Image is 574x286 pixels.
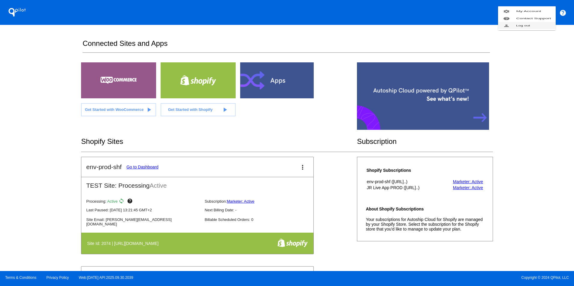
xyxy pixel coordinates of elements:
span: My Account [516,10,541,13]
mat-icon: settings [503,10,510,13]
span: Contact Support [516,17,551,20]
mat-icon: help [503,17,510,20]
mat-icon: person [503,24,510,28]
span: Log out [516,24,530,27]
